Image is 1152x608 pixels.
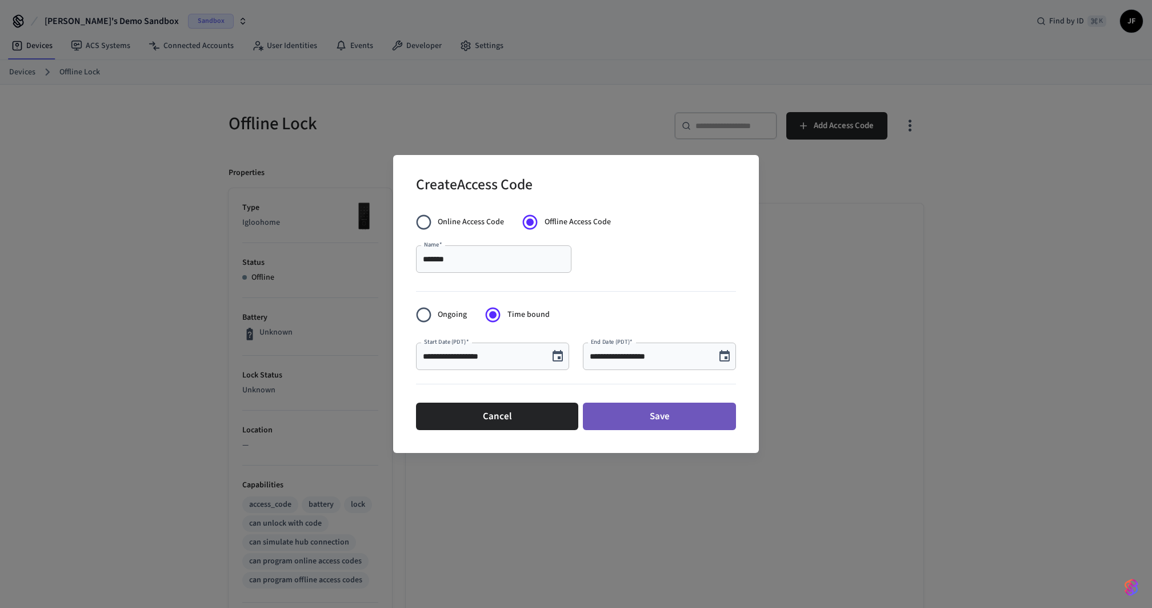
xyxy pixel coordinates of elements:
[438,309,467,321] span: Ongoing
[424,337,469,346] label: Start Date (PDT)
[583,403,736,430] button: Save
[546,345,569,368] button: Choose date, selected date is Sep 8, 2025
[545,216,611,228] span: Offline Access Code
[416,403,578,430] button: Cancel
[713,345,736,368] button: Choose date, selected date is Sep 11, 2025
[591,337,633,346] label: End Date (PDT)
[424,240,442,249] label: Name
[416,169,533,204] h2: Create Access Code
[1125,578,1138,597] img: SeamLogoGradient.69752ec5.svg
[507,309,550,321] span: Time bound
[438,216,504,228] span: Online Access Code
